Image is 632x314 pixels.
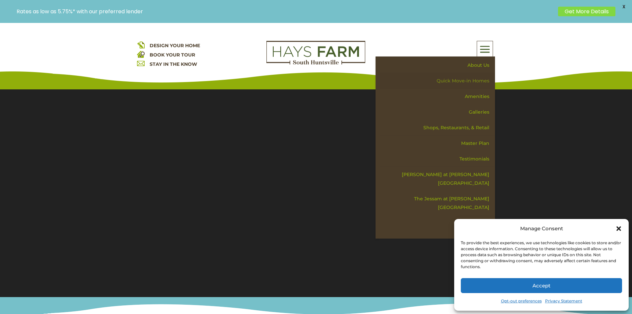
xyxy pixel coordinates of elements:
[380,104,495,120] a: Galleries
[137,50,145,58] img: book your home tour
[266,60,365,66] a: hays farm homes huntsville development
[545,296,582,306] a: Privacy Statement
[380,215,495,231] a: Contact Us
[501,296,542,306] a: Opt-out preferences
[137,41,145,49] img: design your home
[461,240,621,270] div: To provide the best experiences, we use technologies like cookies to store and/or access device i...
[380,57,495,73] a: About Us
[380,120,495,136] a: Shops, Restaurants, & Retail
[558,7,615,16] a: Get More Details
[17,8,555,15] p: Rates as low as 5.75%* with our preferred lender
[380,167,495,191] a: [PERSON_NAME] at [PERSON_NAME][GEOGRAPHIC_DATA]
[615,225,622,232] div: Close dialog
[150,43,200,49] a: DESIGN YOUR HOME
[150,61,197,67] a: STAY IN THE KNOW
[380,89,495,104] a: Amenities
[380,136,495,151] a: Master Plan
[380,73,495,89] a: Quick Move-in Homes
[150,52,195,58] a: BOOK YOUR TOUR
[619,2,629,12] span: X
[380,191,495,215] a: The Jessam at [PERSON_NAME][GEOGRAPHIC_DATA]
[380,151,495,167] a: Testimonials
[266,41,365,65] img: Logo
[520,224,563,233] div: Manage Consent
[461,278,622,293] button: Accept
